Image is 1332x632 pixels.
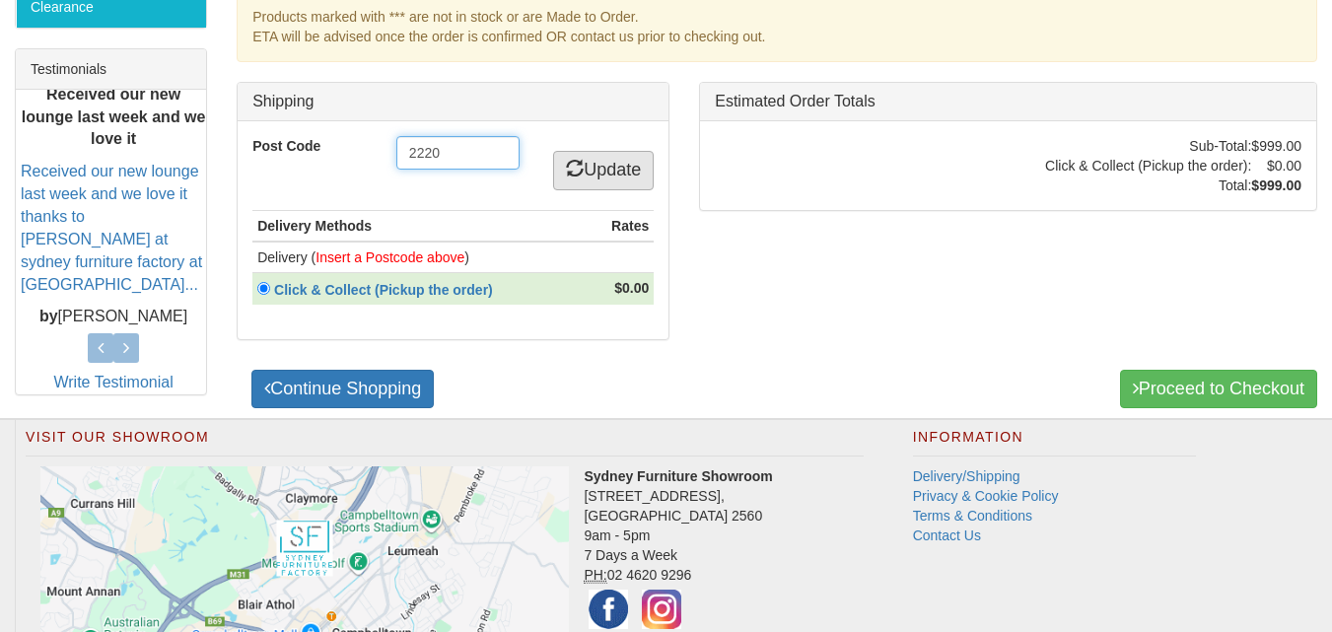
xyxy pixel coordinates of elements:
a: Click & Collect (Pickup the order) [270,282,504,298]
a: Contact Us [913,527,981,543]
font: Insert a Postcode above [315,249,464,265]
b: Received our new lounge last week and we love it [22,86,206,148]
strong: $0.00 [614,280,649,296]
td: Click & Collect (Pickup the order): [1045,156,1251,176]
a: Privacy & Cookie Policy [913,488,1059,504]
h3: Shipping [252,93,654,110]
strong: Sydney Furniture Showroom [584,468,772,484]
b: by [39,308,58,324]
a: Update [553,151,654,190]
p: [PERSON_NAME] [21,306,206,328]
label: Post Code [238,136,382,156]
h3: Estimated Order Totals [715,93,1301,110]
a: Terms & Conditions [913,508,1032,524]
strong: Click & Collect (Pickup the order) [274,282,493,298]
a: Write Testimonial [53,374,173,390]
td: $999.00 [1251,136,1301,156]
abbr: Phone [584,567,606,584]
a: Continue Shopping [251,370,434,409]
strong: Delivery Methods [257,218,372,234]
td: $0.00 [1251,156,1301,176]
div: Testimonials [16,49,206,90]
td: Sub-Total: [1045,136,1251,156]
td: Delivery ( ) [252,242,592,273]
strong: Rates [611,218,649,234]
h2: Information [913,430,1197,456]
a: Received our new lounge last week and we love it thanks to [PERSON_NAME] at sydney furniture fact... [21,163,202,292]
a: Delivery/Shipping [913,468,1020,484]
strong: $999.00 [1251,177,1301,193]
a: Proceed to Checkout [1120,370,1317,409]
td: Total: [1045,176,1251,195]
h2: Visit Our Showroom [26,430,864,456]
